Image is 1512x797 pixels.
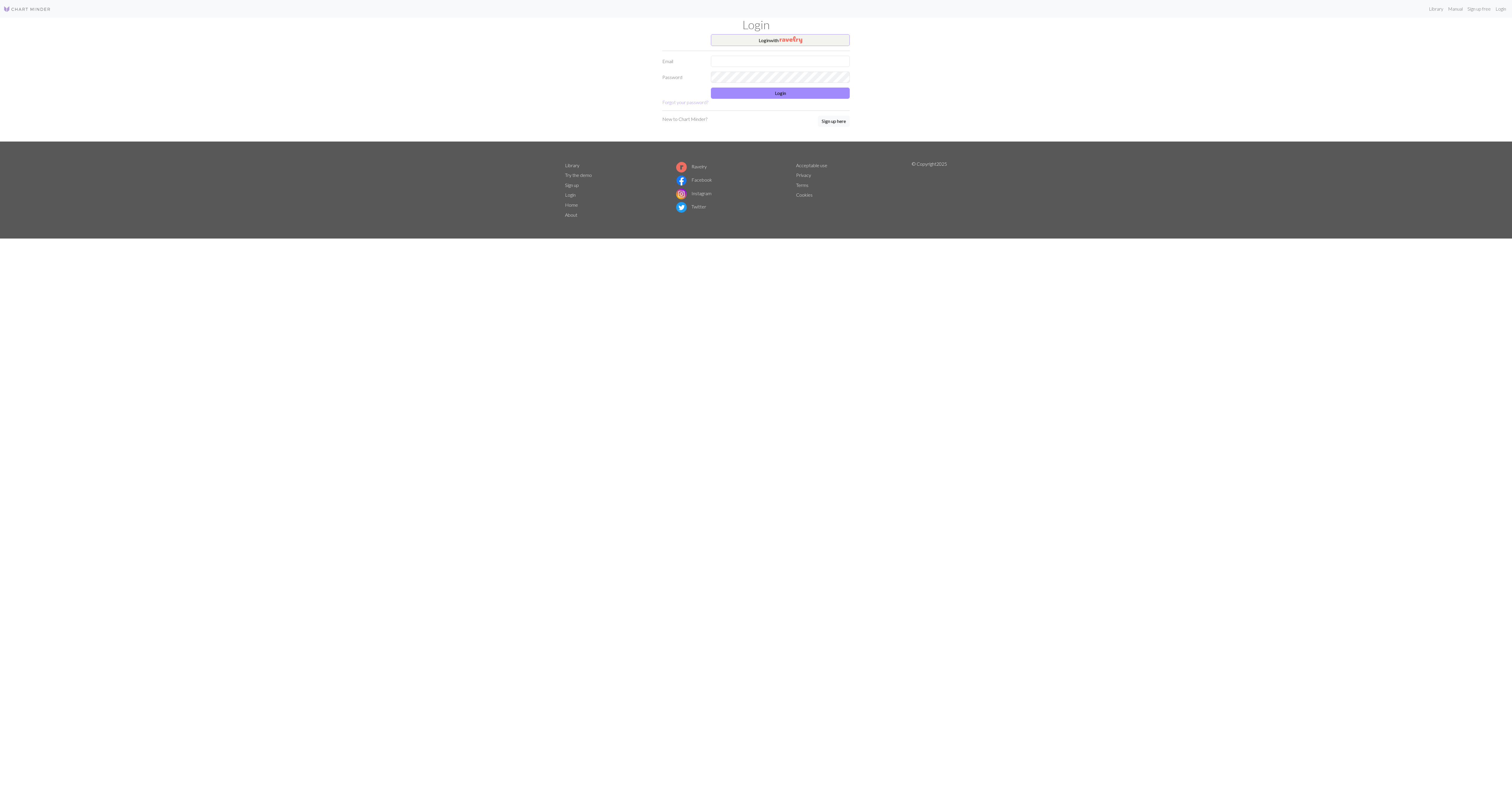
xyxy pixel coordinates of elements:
[676,177,712,183] a: Facebook
[676,190,711,196] a: Instagram
[565,182,579,188] a: Sign up
[796,162,827,168] a: Acceptable use
[565,162,579,168] a: Library
[561,18,951,32] h1: Login
[659,56,707,67] label: Email
[662,116,707,123] p: New to Chart Minder?
[565,202,578,208] a: Home
[676,204,706,209] a: Twitter
[659,72,707,83] label: Password
[565,172,592,178] a: Try the demo
[912,160,947,220] p: © Copyright 2025
[676,162,687,172] img: Ravelry logo
[1493,3,1508,15] a: Login
[662,99,708,105] a: Forgot your password?
[676,175,687,186] img: Facebook logo
[1465,3,1493,15] a: Sign up free
[780,36,802,43] img: Ravelry
[818,116,850,127] button: Sign up here
[1446,3,1465,15] a: Manual
[676,189,687,199] img: Instagram logo
[796,172,811,178] a: Privacy
[4,6,51,13] img: Logo
[796,192,813,198] a: Cookies
[565,192,576,198] a: Login
[676,164,707,169] a: Ravelry
[711,88,850,99] button: Login
[711,34,850,46] button: Loginwith
[676,202,687,213] img: Twitter logo
[565,212,577,218] a: About
[1427,3,1446,15] a: Library
[796,182,808,188] a: Terms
